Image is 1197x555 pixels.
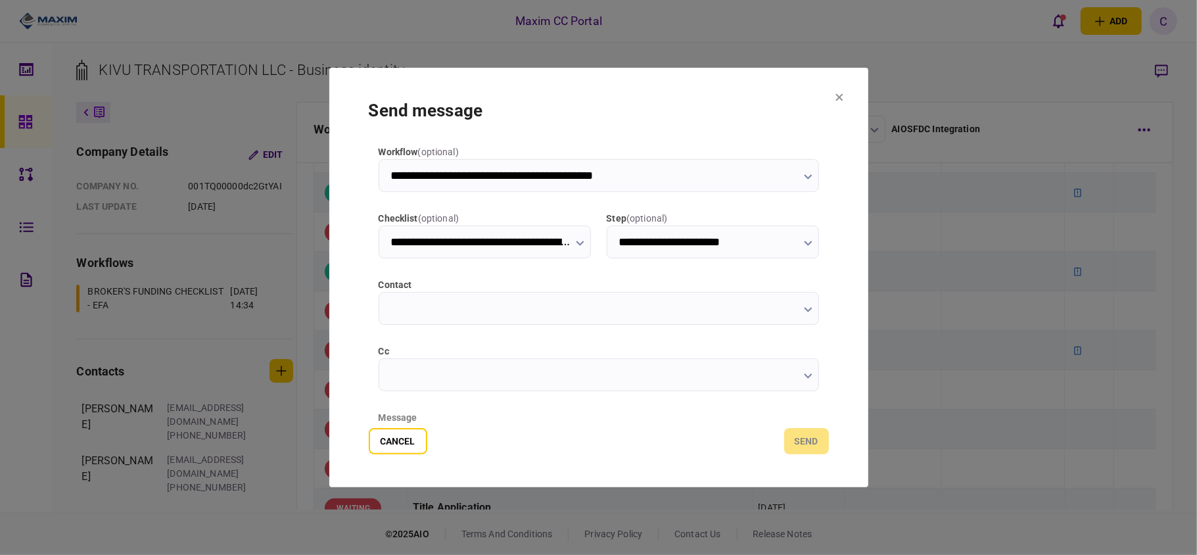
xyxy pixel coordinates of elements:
[369,428,427,454] button: Cancel
[379,411,819,425] div: message
[379,226,591,258] input: checklist
[379,145,819,159] label: workflow
[607,212,819,226] label: step
[418,213,459,224] span: ( optional )
[379,358,819,391] input: cc
[379,278,819,292] label: contact
[379,292,819,325] input: contact
[379,345,819,358] label: cc
[369,101,829,120] h1: send message
[607,226,819,258] input: step
[379,159,819,192] input: workflow
[626,213,667,224] span: ( optional )
[418,147,459,157] span: ( optional )
[379,212,591,226] label: checklist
